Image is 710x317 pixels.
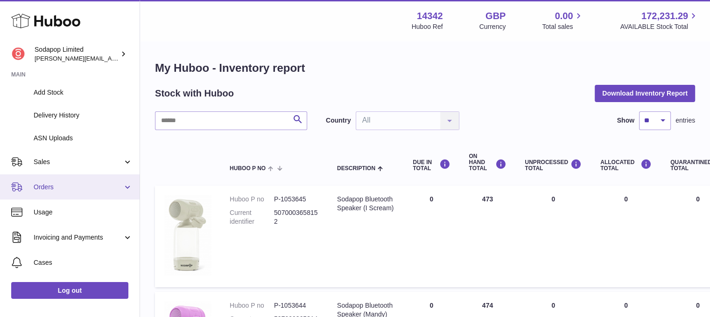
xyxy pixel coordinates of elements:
span: 0 [696,195,700,203]
div: Currency [479,22,506,31]
span: Description [337,165,375,172]
td: 0 [403,186,459,287]
span: Delivery History [34,111,133,120]
td: 0 [591,186,661,287]
span: Invoicing and Payments [34,233,123,242]
dd: P-1053645 [274,195,318,204]
dt: Current identifier [230,208,274,226]
div: DUE IN TOTAL [413,159,450,172]
span: entries [675,116,695,125]
h2: Stock with Huboo [155,87,234,100]
span: AVAILABLE Stock Total [620,22,699,31]
span: Total sales [542,22,583,31]
td: 0 [515,186,591,287]
div: ON HAND Total [469,153,506,172]
td: 473 [459,186,515,287]
span: 0 [696,302,700,309]
span: 0.00 [555,10,573,22]
span: 172,231.29 [641,10,688,22]
div: ALLOCATED Total [600,159,652,172]
span: [PERSON_NAME][EMAIL_ADDRESS][DOMAIN_NAME] [35,55,187,62]
dt: Huboo P no [230,301,274,310]
a: Log out [11,282,128,299]
span: Huboo P no [230,165,266,172]
span: ASN Uploads [34,134,133,143]
span: Usage [34,208,133,217]
span: Cases [34,258,133,267]
strong: 14342 [417,10,443,22]
span: Orders [34,183,123,192]
dt: Huboo P no [230,195,274,204]
div: Sodapop Bluetooth Speaker (I Scream) [337,195,394,213]
span: Add Stock [34,88,133,97]
a: 0.00 Total sales [542,10,583,31]
img: product image [164,195,211,276]
span: Sales [34,158,123,166]
a: 172,231.29 AVAILABLE Stock Total [620,10,699,31]
label: Country [326,116,351,125]
label: Show [617,116,634,125]
div: UNPROCESSED Total [525,159,582,172]
dd: 5070003658152 [274,208,318,226]
strong: GBP [485,10,506,22]
h1: My Huboo - Inventory report [155,61,695,76]
div: Huboo Ref [412,22,443,31]
dd: P-1053644 [274,301,318,310]
img: david@sodapop-audio.co.uk [11,47,25,61]
div: Sodapop Limited [35,45,119,63]
button: Download Inventory Report [595,85,695,102]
